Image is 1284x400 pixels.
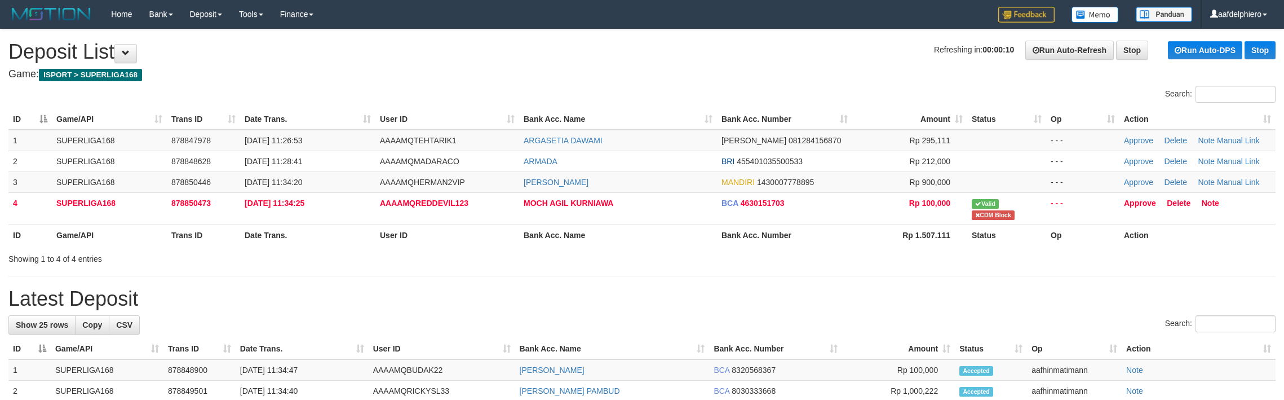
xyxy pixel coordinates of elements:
span: Copy 455401035500533 to clipboard [737,157,803,166]
td: [DATE] 11:34:47 [236,359,369,381]
a: Note [1126,386,1143,395]
span: Copy 1430007778895 to clipboard [757,178,814,187]
span: BCA [721,199,738,208]
span: Rp 900,000 [910,178,950,187]
td: - - - [1046,130,1119,151]
input: Search: [1196,315,1276,332]
span: [DATE] 11:26:53 [245,136,302,145]
label: Search: [1165,315,1276,332]
a: Note [1202,199,1219,208]
span: Rp 295,111 [910,136,950,145]
a: Approve [1124,157,1153,166]
span: Copy 081284156870 to clipboard [789,136,841,145]
input: Search: [1196,86,1276,103]
a: Delete [1165,157,1187,166]
a: Manual Link [1217,157,1260,166]
th: Status: activate to sort column ascending [955,339,1027,359]
td: aafhinmatimann [1027,359,1122,381]
td: 4 [8,192,52,225]
td: SUPERLIGA168 [52,151,167,172]
td: SUPERLIGA168 [52,192,167,225]
th: Game/API [52,225,167,245]
span: Copy 8030333668 to clipboard [732,386,776,395]
a: ARGASETIA DAWAMI [524,136,603,145]
th: Bank Acc. Name [519,225,717,245]
a: Copy [75,315,109,335]
th: Bank Acc. Name: activate to sort column ascending [519,109,717,130]
th: ID [8,225,52,245]
a: Run Auto-Refresh [1025,41,1114,60]
span: 878847978 [171,136,211,145]
span: Show 25 rows [16,320,68,329]
span: BRI [721,157,734,166]
td: - - - [1046,192,1119,225]
a: [PERSON_NAME] PAMBUD [520,386,620,395]
span: [DATE] 11:34:25 [245,199,304,208]
img: Feedback.jpg [998,7,1055,23]
th: Date Trans. [240,225,375,245]
th: Trans ID: activate to sort column ascending [167,109,240,130]
th: Bank Acc. Name: activate to sort column ascending [515,339,710,359]
span: MANDIRI [721,178,755,187]
strong: 00:00:10 [982,45,1014,54]
span: Refreshing in: [934,45,1014,54]
th: Op [1046,225,1119,245]
span: BCA [714,366,729,375]
span: Copy 4630151703 to clipboard [741,199,785,208]
th: Date Trans.: activate to sort column ascending [236,339,369,359]
a: Delete [1165,136,1187,145]
img: Button%20Memo.svg [1072,7,1119,23]
span: AAAAMQTEHTARIK1 [380,136,457,145]
td: 878848900 [163,359,236,381]
td: SUPERLIGA168 [52,130,167,151]
span: Copy [82,320,102,329]
a: Run Auto-DPS [1168,41,1242,59]
a: Stop [1245,41,1276,59]
span: [PERSON_NAME] [721,136,786,145]
span: [DATE] 11:34:20 [245,178,302,187]
a: Manual Link [1217,136,1260,145]
a: Manual Link [1217,178,1260,187]
img: panduan.png [1136,7,1192,22]
th: Game/API: activate to sort column ascending [52,109,167,130]
a: CSV [109,315,140,335]
td: - - - [1046,151,1119,172]
th: Trans ID: activate to sort column ascending [163,339,236,359]
a: Note [1198,178,1215,187]
a: Approve [1124,136,1153,145]
th: Bank Acc. Number: activate to sort column ascending [709,339,842,359]
span: 878848628 [171,157,211,166]
span: Rp 212,000 [910,157,950,166]
th: Amount: activate to sort column ascending [842,339,955,359]
span: Transfer CDM blocked [972,210,1015,220]
a: Show 25 rows [8,315,76,335]
a: Delete [1167,199,1190,208]
th: Game/API: activate to sort column ascending [51,339,163,359]
td: 3 [8,172,52,192]
th: Rp 1.507.111 [852,225,967,245]
a: Stop [1116,41,1148,60]
h1: Deposit List [8,41,1276,63]
td: 1 [8,359,51,381]
a: Note [1198,157,1215,166]
h1: Latest Deposit [8,288,1276,310]
span: CSV [116,320,132,329]
a: Delete [1165,178,1187,187]
td: SUPERLIGA168 [52,172,167,192]
th: User ID: activate to sort column ascending [369,339,515,359]
span: AAAAMQREDDEVIL123 [380,199,468,208]
th: Op: activate to sort column ascending [1046,109,1119,130]
a: [PERSON_NAME] [524,178,588,187]
th: Bank Acc. Number [717,225,852,245]
td: SUPERLIGA168 [51,359,163,381]
div: Showing 1 to 4 of 4 entries [8,249,526,265]
th: Status [967,225,1046,245]
h4: Game: [8,69,1276,80]
span: AAAAMQHERMAN2VIP [380,178,465,187]
td: Rp 100,000 [842,359,955,381]
th: ID: activate to sort column descending [8,339,51,359]
th: User ID: activate to sort column ascending [375,109,519,130]
th: Amount: activate to sort column ascending [852,109,967,130]
span: [DATE] 11:28:41 [245,157,302,166]
a: MOCH AGIL KURNIAWA [524,199,613,208]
